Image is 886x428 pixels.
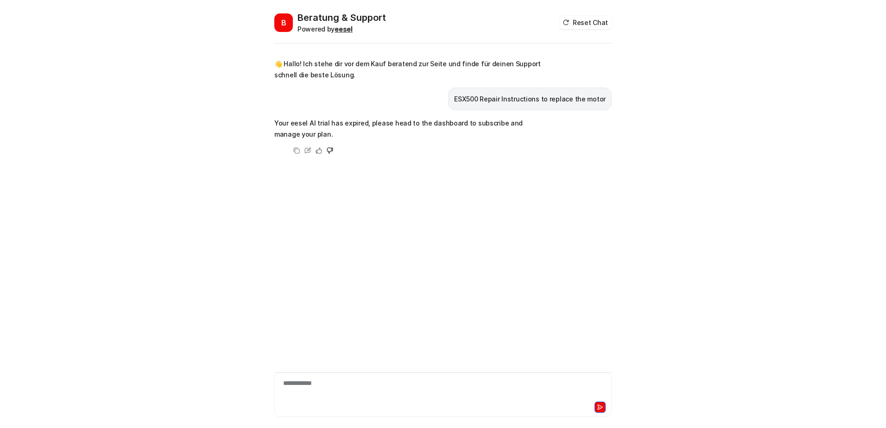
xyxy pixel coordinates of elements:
p: ESX500 Repair Instructions to replace the motor [454,94,606,105]
b: eesel [335,25,353,33]
button: Reset Chat [560,16,612,29]
span: B [274,13,293,32]
p: Your eesel AI trial has expired, please head to the dashboard to subscribe and manage your plan. [274,118,545,140]
p: 👋 Hallo! Ich stehe dir vor dem Kauf beratend zur Seite und finde für deinen Support schnell die b... [274,58,545,81]
h2: Beratung & Support [297,11,386,24]
div: Powered by [297,24,386,34]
